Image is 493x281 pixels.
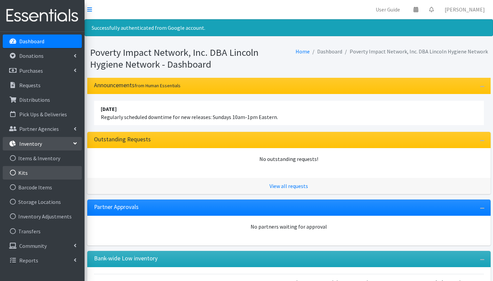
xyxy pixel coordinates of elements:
[3,78,82,92] a: Requests
[135,83,181,89] small: from Human Essentials
[3,225,82,238] a: Transfers
[90,47,286,70] h1: Poverty Impact Network, Inc. DBA Lincoln Hygiene Network - Dashboard
[94,155,484,163] div: No outstanding requests!
[3,166,82,180] a: Kits
[19,125,59,132] p: Partner Agencies
[3,64,82,77] a: Purchases
[19,52,44,59] p: Donations
[94,223,484,231] div: No partners waiting for approval
[269,183,308,189] a: View all requests
[19,111,67,118] p: Pick Ups & Deliveries
[19,140,42,147] p: Inventory
[19,38,44,45] p: Dashboard
[439,3,490,16] a: [PERSON_NAME]
[3,239,82,253] a: Community
[342,47,488,56] li: Poverty Impact Network, Inc. DBA Lincoln Hygiene Network
[94,204,139,211] h3: Partner Approvals
[19,96,50,103] p: Distributions
[3,34,82,48] a: Dashboard
[3,137,82,150] a: Inventory
[3,210,82,223] a: Inventory Adjustments
[370,3,405,16] a: User Guide
[101,106,117,112] strong: [DATE]
[310,47,342,56] li: Dashboard
[3,93,82,107] a: Distributions
[3,108,82,121] a: Pick Ups & Deliveries
[3,195,82,209] a: Storage Locations
[94,255,158,262] h3: Bank-wide Low inventory
[3,254,82,267] a: Reports
[19,82,41,89] p: Requests
[3,49,82,63] a: Donations
[3,122,82,136] a: Partner Agencies
[94,82,181,89] h3: Announcements
[85,19,493,36] div: Successfully authenticated from Google account.
[94,101,484,125] li: Regularly scheduled downtime for new releases: Sundays 10am-1pm Eastern.
[3,181,82,194] a: Barcode Items
[3,151,82,165] a: Items & Inventory
[94,136,151,143] h3: Outstanding Requests
[19,242,47,249] p: Community
[19,67,43,74] p: Purchases
[19,257,38,264] p: Reports
[3,4,82,27] img: HumanEssentials
[296,48,310,55] a: Home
